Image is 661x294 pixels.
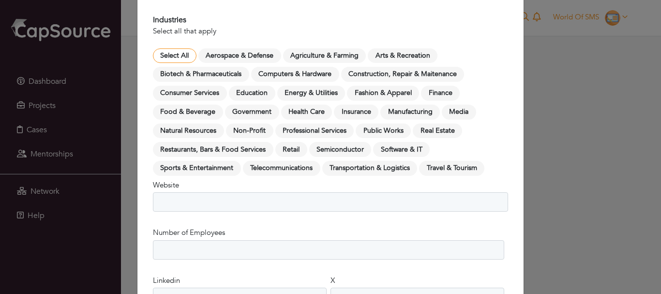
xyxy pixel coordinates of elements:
[198,48,281,63] span: Aerospace & Defense
[153,161,241,176] span: Sports & Entertainment
[334,105,378,120] span: Insurance
[153,105,223,120] span: Food & Beverage
[153,227,225,238] label: Number of Employees
[153,124,224,139] span: Natural Resources
[275,142,307,157] span: Retail
[275,124,354,139] span: Professional Services
[281,105,332,120] span: Health Care
[330,275,335,286] label: X
[251,67,339,82] span: Computers & Hardware
[413,124,462,139] span: Real Estate
[421,86,460,101] span: Finance
[309,142,372,157] span: Semiconductor
[153,67,249,82] span: Biotech & Pharmaceuticals
[229,86,275,101] span: Education
[153,86,227,101] span: Consumer Services
[153,180,179,191] label: Website
[243,161,320,176] span: Telecommunications
[356,124,411,139] span: Public Works
[277,86,346,101] span: Energy & Utilities
[347,86,419,101] span: Fashion & Apparel
[153,26,508,37] p: Select all that apply
[442,105,476,120] span: Media
[341,67,465,82] span: Construction, Repair & Maitenance
[368,48,437,63] span: Arts & Recreation
[225,105,279,120] span: Government
[380,105,440,120] span: Manufacturing
[153,14,186,26] label: Industries
[373,142,430,157] span: Software & IT
[153,275,180,286] label: Linkedin
[283,48,366,63] span: Agriculture & Farming
[322,161,418,176] span: Transportation & Logistics
[419,161,484,176] span: Travel & Tourism
[153,142,273,157] span: Restaurants, Bars & Food Services
[153,48,196,63] span: Select All
[226,124,273,139] span: Non-Profit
